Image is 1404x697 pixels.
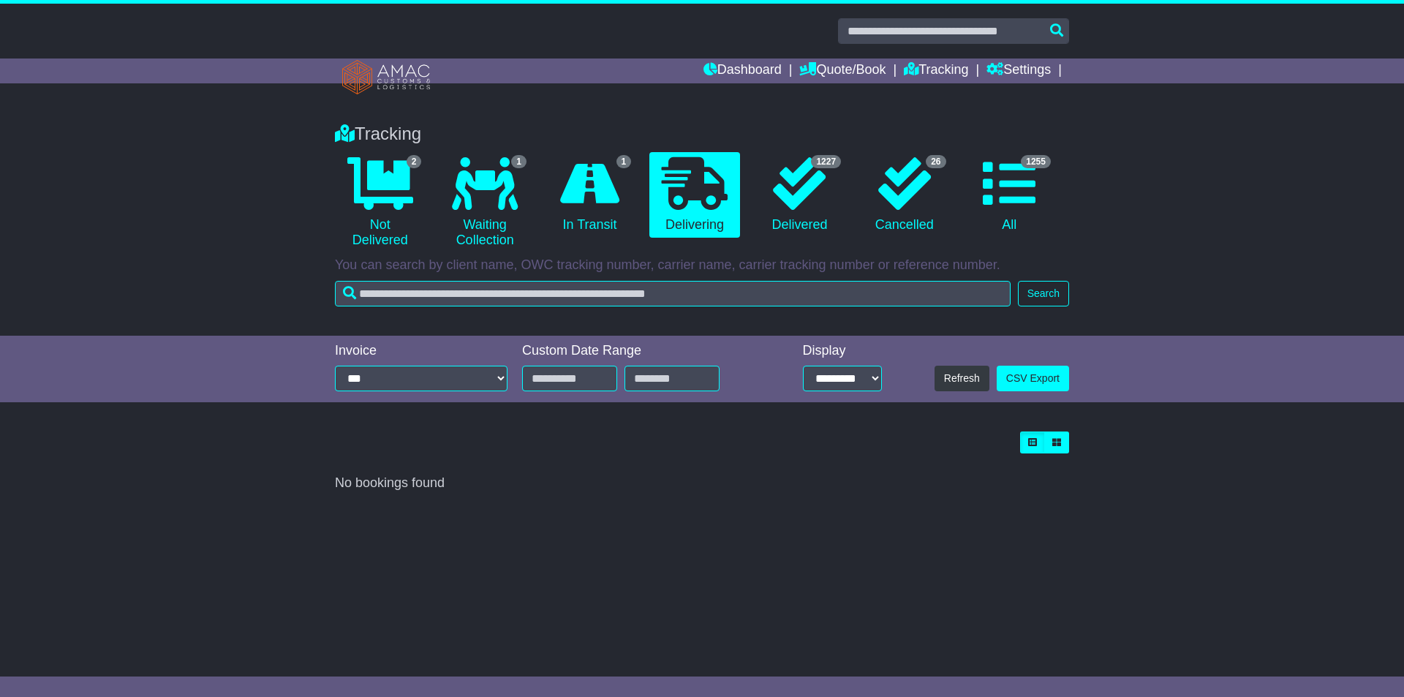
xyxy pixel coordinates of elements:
a: CSV Export [997,366,1069,391]
span: 1255 [1021,155,1051,168]
a: 1 Waiting Collection [439,152,529,254]
span: 1227 [811,155,841,168]
div: Invoice [335,343,507,359]
span: 1 [511,155,526,168]
span: 26 [926,155,946,168]
a: 26 Cancelled [859,152,949,238]
a: Settings [986,59,1051,83]
a: 1 In Transit [545,152,635,238]
p: You can search by client name, OWC tracking number, carrier name, carrier tracking number or refe... [335,257,1069,274]
div: Custom Date Range [522,343,757,359]
div: No bookings found [335,475,1069,491]
button: Search [1018,281,1069,306]
button: Refresh [935,366,989,391]
a: Tracking [904,59,968,83]
a: Delivering [649,152,739,238]
span: 1 [616,155,632,168]
a: 2 Not Delivered [335,152,425,254]
div: Tracking [328,124,1076,145]
div: Display [803,343,882,359]
a: Quote/Book [799,59,886,83]
a: 1227 Delivered [755,152,845,238]
a: Dashboard [703,59,782,83]
a: 1255 All [965,152,1054,238]
span: 2 [407,155,422,168]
